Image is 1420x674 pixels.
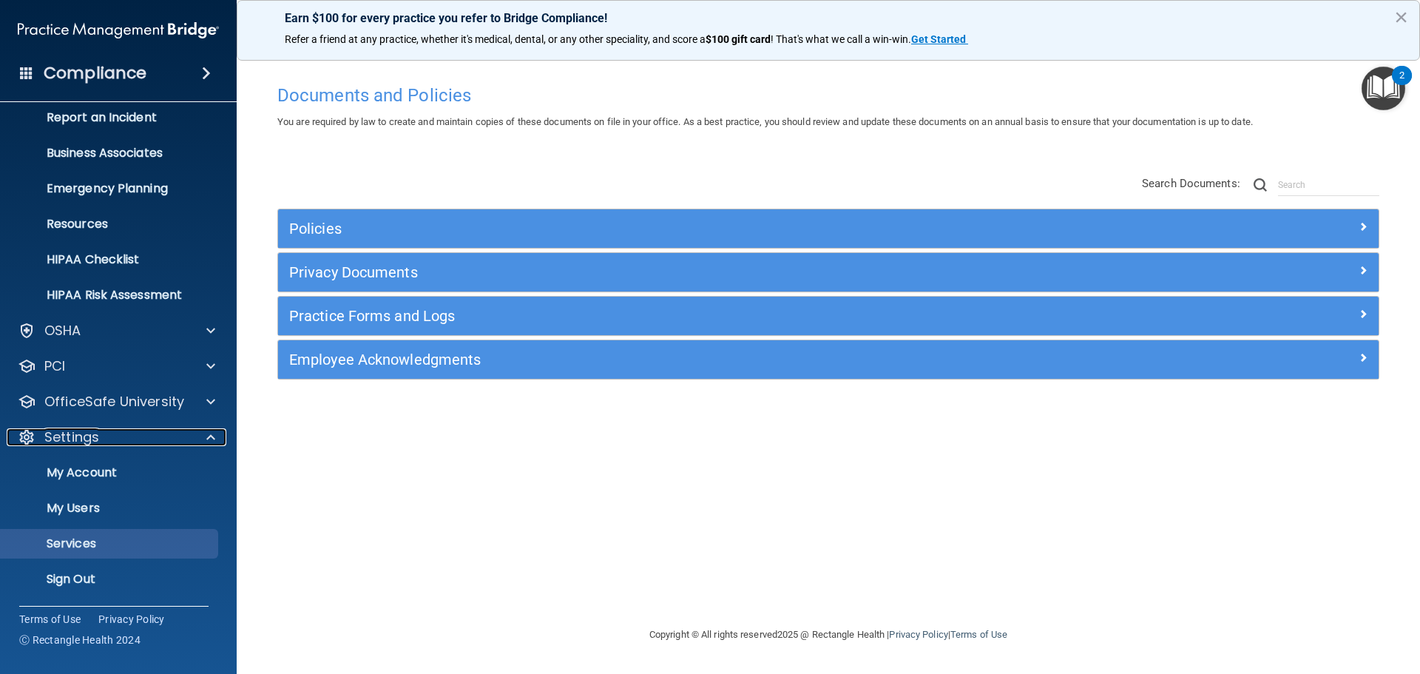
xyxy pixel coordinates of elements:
[289,304,1367,328] a: Practice Forms and Logs
[285,11,1372,25] p: Earn $100 for every practice you refer to Bridge Compliance!
[289,264,1092,280] h5: Privacy Documents
[950,629,1007,640] a: Terms of Use
[18,357,215,375] a: PCI
[10,181,212,196] p: Emergency Planning
[771,33,911,45] span: ! That's what we call a win-win.
[44,357,65,375] p: PCI
[289,348,1367,371] a: Employee Acknowledgments
[285,33,706,45] span: Refer a friend at any practice, whether it's medical, dental, or any other speciality, and score a
[10,572,212,587] p: Sign Out
[1399,75,1404,95] div: 2
[18,393,215,411] a: OfficeSafe University
[18,16,219,45] img: PMB logo
[289,351,1092,368] h5: Employee Acknowledgments
[44,63,146,84] h4: Compliance
[10,146,212,161] p: Business Associates
[1362,67,1405,110] button: Open Resource Center, 2 new notifications
[1394,5,1408,29] button: Close
[558,611,1098,658] div: Copyright © All rights reserved 2025 @ Rectangle Health | |
[1278,174,1379,196] input: Search
[10,501,212,516] p: My Users
[10,465,212,480] p: My Account
[277,86,1379,105] h4: Documents and Policies
[289,220,1092,237] h5: Policies
[19,612,81,627] a: Terms of Use
[10,252,212,267] p: HIPAA Checklist
[1142,177,1240,190] span: Search Documents:
[1254,178,1267,192] img: ic-search.3b580494.png
[44,393,184,411] p: OfficeSafe University
[18,322,215,340] a: OSHA
[911,33,966,45] strong: Get Started
[19,633,141,647] span: Ⓒ Rectangle Health 2024
[98,612,165,627] a: Privacy Policy
[44,428,99,446] p: Settings
[289,308,1092,324] h5: Practice Forms and Logs
[706,33,771,45] strong: $100 gift card
[911,33,968,45] a: Get Started
[18,428,215,446] a: Settings
[289,217,1367,240] a: Policies
[889,629,947,640] a: Privacy Policy
[10,217,212,232] p: Resources
[10,288,212,303] p: HIPAA Risk Assessment
[10,110,212,125] p: Report an Incident
[289,260,1367,284] a: Privacy Documents
[44,322,81,340] p: OSHA
[10,536,212,551] p: Services
[277,116,1253,127] span: You are required by law to create and maintain copies of these documents on file in your office. ...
